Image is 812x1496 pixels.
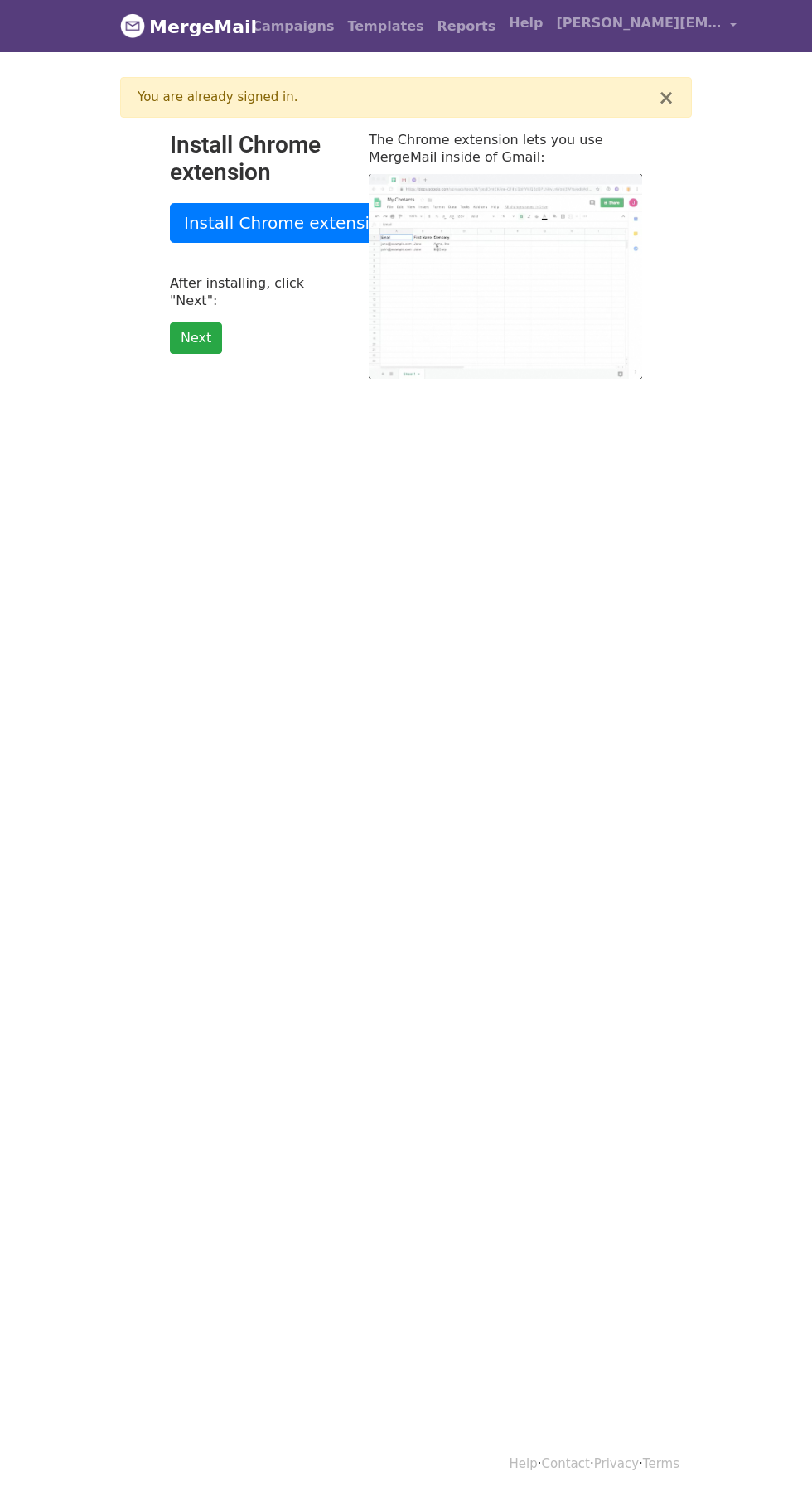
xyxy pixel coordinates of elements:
a: Campaigns [245,10,341,43]
h2: Install Chrome extension [170,131,344,186]
a: [PERSON_NAME][EMAIL_ADDRESS][PERSON_NAME][DOMAIN_NAME] [549,7,743,46]
span: [PERSON_NAME][EMAIL_ADDRESS][PERSON_NAME][DOMAIN_NAME] [556,13,722,33]
a: Help [510,1456,538,1471]
a: Templates [341,10,430,43]
a: Contact [542,1456,590,1471]
img: MergeMail logo [120,13,145,38]
a: Help [502,7,549,40]
p: After installing, click "Next": [170,274,344,309]
a: Next [170,322,222,354]
a: Install Chrome extension [170,203,404,243]
p: The Chrome extension lets you use MergeMail inside of Gmail: [369,131,642,166]
div: You are already signed in. [138,88,658,107]
a: Terms [643,1456,679,1471]
a: Privacy [594,1456,639,1471]
button: × [658,88,674,108]
a: MergeMail [120,9,232,44]
a: Reports [431,10,503,43]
